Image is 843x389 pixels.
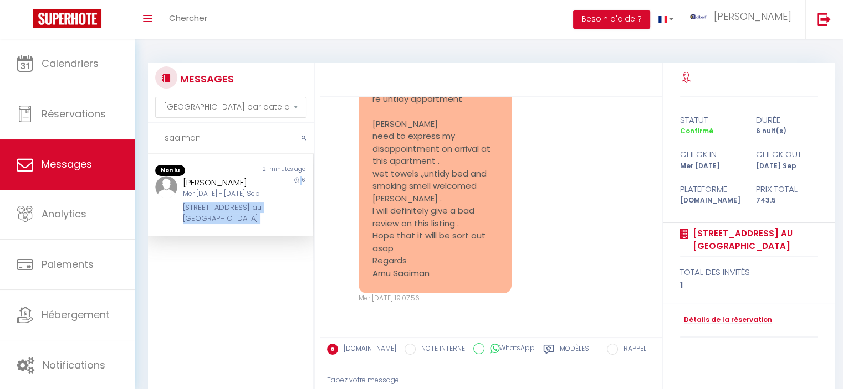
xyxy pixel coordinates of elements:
[372,93,498,280] pre: re untidy appartment [PERSON_NAME] need to express my disappointment on arrival at this apartment...
[690,14,707,19] img: ...
[416,344,465,356] label: NOTE INTERNE
[359,293,512,304] div: Mer [DATE] 19:07:56
[42,207,86,221] span: Analytics
[148,123,314,154] input: Rechercher un mot clé
[749,183,825,196] div: Prix total
[155,165,185,176] span: Non lu
[42,308,110,321] span: Hébergement
[714,9,791,23] span: [PERSON_NAME]
[749,148,825,161] div: check out
[43,358,105,372] span: Notifications
[177,66,234,91] h3: MESSAGES
[817,12,831,26] img: logout
[689,227,818,253] a: [STREET_ADDRESS] au [GEOGRAPHIC_DATA]
[573,10,650,29] button: Besoin d'aide ?
[338,344,396,356] label: [DOMAIN_NAME]
[749,126,825,137] div: 6 nuit(s)
[680,279,818,292] div: 1
[230,165,312,176] div: 21 minutes ago
[183,202,264,225] div: [STREET_ADDRESS] au [GEOGRAPHIC_DATA]
[560,344,589,357] label: Modèles
[183,189,264,199] div: Mer [DATE] - [DATE] Sep
[42,157,92,171] span: Messages
[680,126,713,136] span: Confirmé
[33,9,101,28] img: Super Booking
[749,161,825,172] div: [DATE] Sep
[302,176,305,184] span: 6
[42,107,106,121] span: Réservations
[618,344,646,356] label: RAPPEL
[680,266,818,279] div: total des invités
[673,183,749,196] div: Plateforme
[155,176,177,198] img: ...
[484,343,535,355] label: WhatsApp
[42,56,99,70] span: Calendriers
[673,113,749,127] div: statut
[749,195,825,206] div: 743.5
[42,257,94,271] span: Paiements
[169,12,207,24] span: Chercher
[749,113,825,127] div: durée
[673,195,749,206] div: [DOMAIN_NAME]
[673,148,749,161] div: check in
[183,176,264,189] div: [PERSON_NAME]
[9,4,42,38] button: Ouvrir le widget de chat LiveChat
[673,161,749,172] div: Mer [DATE]
[680,315,772,325] a: Détails de la réservation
